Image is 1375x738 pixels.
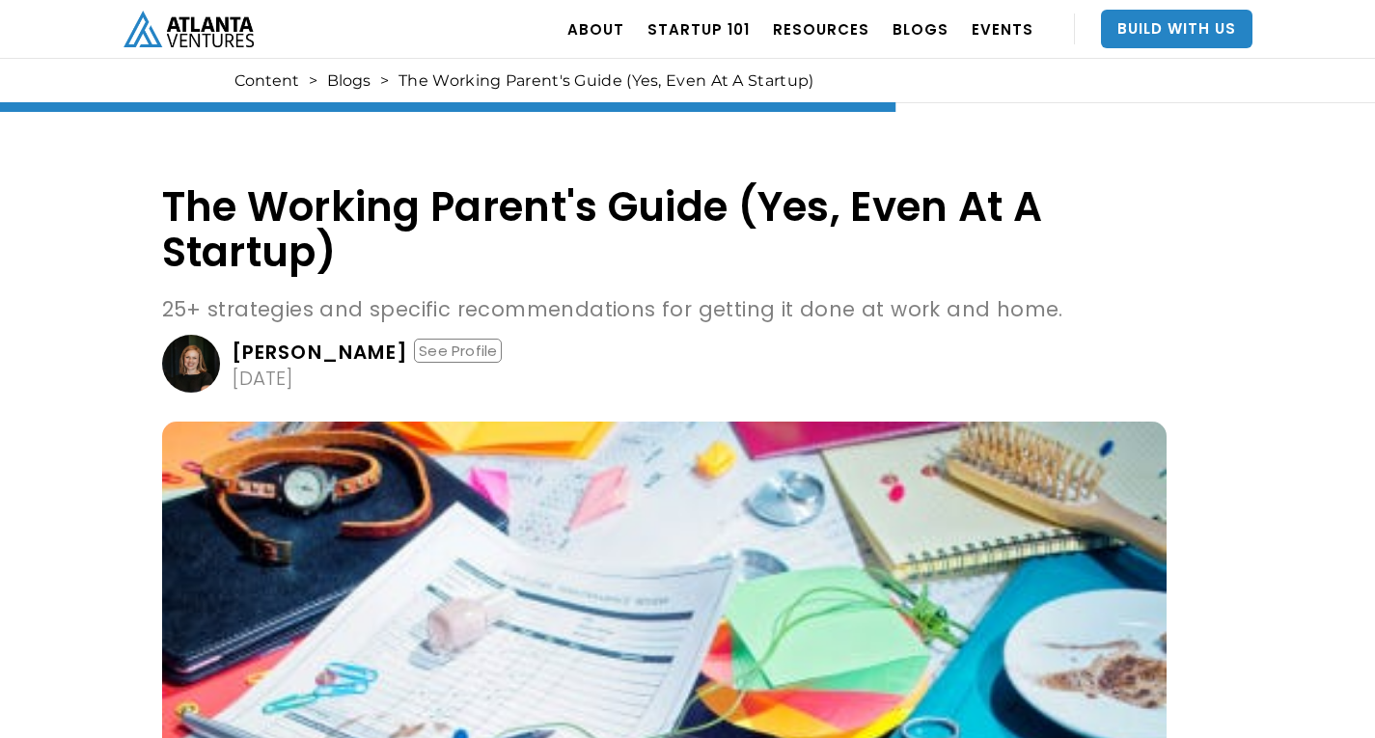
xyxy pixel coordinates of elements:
[232,342,409,362] div: [PERSON_NAME]
[647,2,750,56] a: Startup 101
[162,294,1167,325] p: 25+ strategies and specific recommendations for getting it done at work and home.
[399,71,813,91] div: The Working Parent's Guide (Yes, Even At A Startup)
[972,2,1033,56] a: EVENTS
[773,2,869,56] a: RESOURCES
[893,2,949,56] a: BLOGS
[1101,10,1252,48] a: Build With Us
[327,71,371,91] a: Blogs
[234,71,299,91] a: Content
[414,339,502,363] div: See Profile
[162,335,1167,393] a: [PERSON_NAME]See Profile[DATE]
[232,369,293,388] div: [DATE]
[567,2,624,56] a: ABOUT
[309,71,317,91] div: >
[162,184,1167,275] h1: The Working Parent's Guide (Yes, Even At A Startup)
[380,71,389,91] div: >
